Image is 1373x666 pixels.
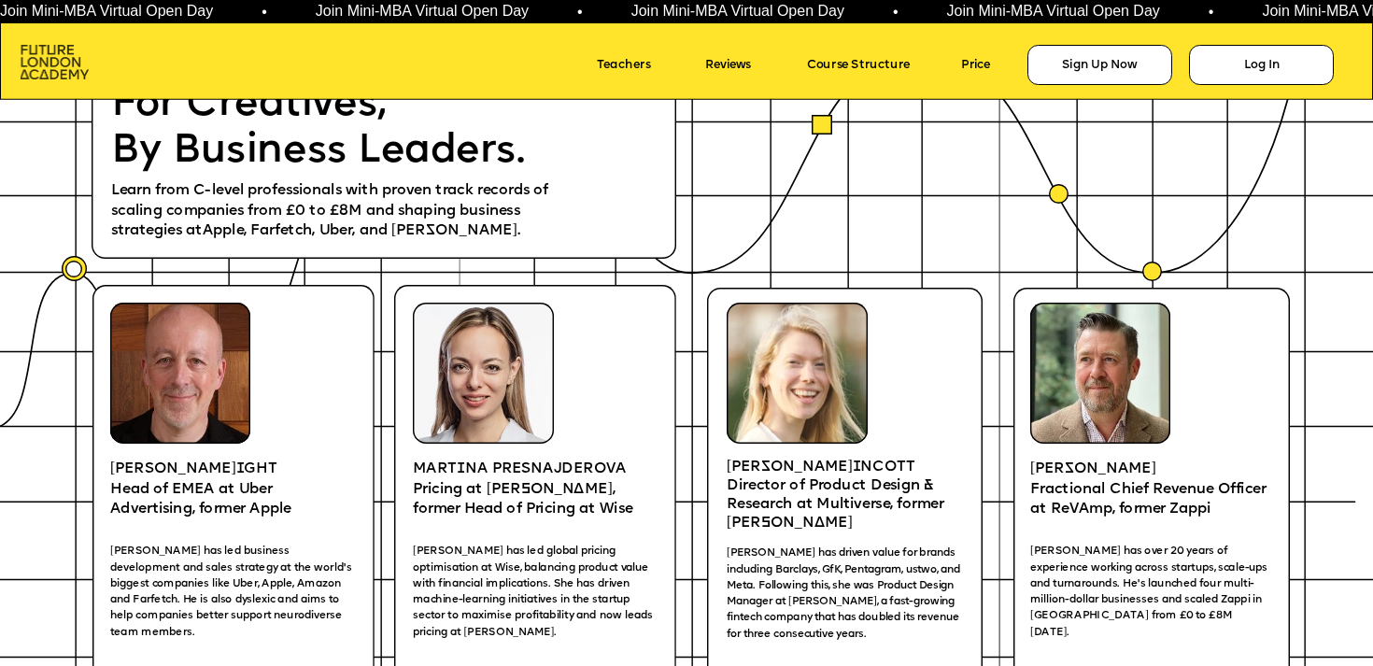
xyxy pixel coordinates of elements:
[413,546,656,638] span: [PERSON_NAME] has led global pricing optimisation at Wise, balancing product value with financial...
[110,482,291,517] span: Head of EMEA at Uber Advertising, former Apple
[413,462,457,477] span: MART
[111,81,559,128] p: For Creatives,
[235,462,244,477] span: I
[1030,546,1270,638] span: [PERSON_NAME] has over 20 years of experience working across startups, scale-ups and turnarounds....
[244,462,277,477] span: GHT
[727,477,961,533] p: Director of Product Design & Research at Multiverse, former [PERSON_NAME]
[110,546,354,638] span: [PERSON_NAME] has led business development and sales strategy at the world's biggest companies li...
[1030,462,1156,477] span: [PERSON_NAME]
[597,53,684,78] a: Teachers
[1209,5,1214,20] span: •
[961,53,1014,78] a: Price
[577,5,583,20] span: •
[111,128,559,175] p: By Business Leaders.
[465,462,626,477] span: NA PRESNAJDEROVA
[727,548,963,640] span: [PERSON_NAME] has driven value for brands including Barclays, GfK, Pentagram, ustwo, and Meta. Fo...
[853,460,861,475] span: I
[262,5,267,20] span: •
[1030,480,1276,520] p: Fractional Chief Revenue Officer at ReV mp, former Zappi
[111,181,576,242] p: Learn from C-level professionals with proven track records of scaling companies from £0 to £8M an...
[893,5,899,20] span: •
[413,480,640,520] p: Pricing at [PERSON_NAME], former Head of Pricing at Wise
[203,224,520,239] span: Apple, Farfetch, Uber, and [PERSON_NAME].
[860,460,915,475] span: NCOTT
[458,462,466,477] span: I
[807,53,948,78] a: Course Structure
[705,53,779,78] a: Reviews
[21,45,89,79] img: image-aac980e9-41de-4c2d-a048-f29dd30a0068.png
[727,460,853,475] span: [PERSON_NAME]
[1079,503,1089,517] span: A
[110,462,236,477] span: [PERSON_NAME]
